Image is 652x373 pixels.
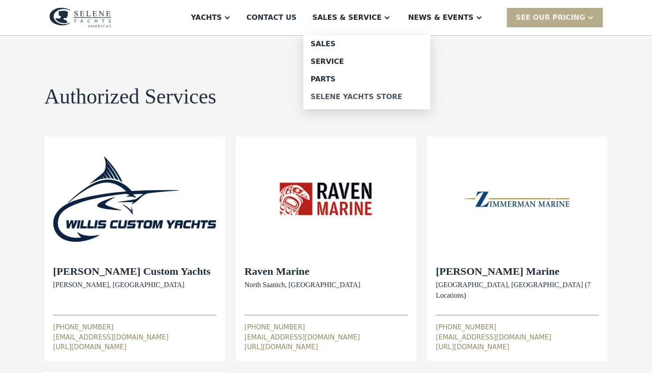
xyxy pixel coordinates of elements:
[436,280,599,301] div: [GEOGRAPHIC_DATA], [GEOGRAPHIC_DATA] (7 Locations)
[53,280,211,290] div: [PERSON_NAME], [GEOGRAPHIC_DATA]
[303,35,430,53] a: Sales
[310,76,423,83] div: Parts
[244,280,360,290] div: North Saanich, [GEOGRAPHIC_DATA]
[436,145,599,253] img: Zimmerman Marine
[244,332,408,343] a: [EMAIL_ADDRESS][DOMAIN_NAME]
[436,265,599,278] h2: [PERSON_NAME] Marine
[191,12,222,23] div: Yachts
[247,12,297,23] div: Contact US
[507,8,603,27] div: SEE Our Pricing
[303,53,430,70] a: Service
[408,12,474,23] div: News & EVENTS
[53,342,217,352] a: [URL][DOMAIN_NAME]
[44,85,217,108] h1: Authorized Services
[312,12,381,23] div: Sales & Service
[303,35,430,109] nav: Sales & Service
[244,145,408,253] img: Raven Marine
[49,7,111,28] img: logo
[53,265,211,278] h2: [PERSON_NAME] Custom Yachts
[53,322,114,332] a: [PHONE_NUMBER]
[310,41,423,48] div: Sales
[303,88,430,106] a: Selene Yachts Store
[436,322,496,332] a: [PHONE_NUMBER]
[310,93,423,100] div: Selene Yachts Store
[53,145,217,253] img: Willis Custom Yachts
[244,342,408,352] a: [URL][DOMAIN_NAME]
[516,12,585,23] div: SEE Our Pricing
[436,342,599,352] a: [URL][DOMAIN_NAME]
[303,70,430,88] a: Parts
[53,332,217,343] a: [EMAIL_ADDRESS][DOMAIN_NAME]
[244,265,360,278] h2: Raven Marine
[436,332,599,343] a: [EMAIL_ADDRESS][DOMAIN_NAME]
[310,58,423,65] div: Service
[244,322,305,332] a: [PHONE_NUMBER]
